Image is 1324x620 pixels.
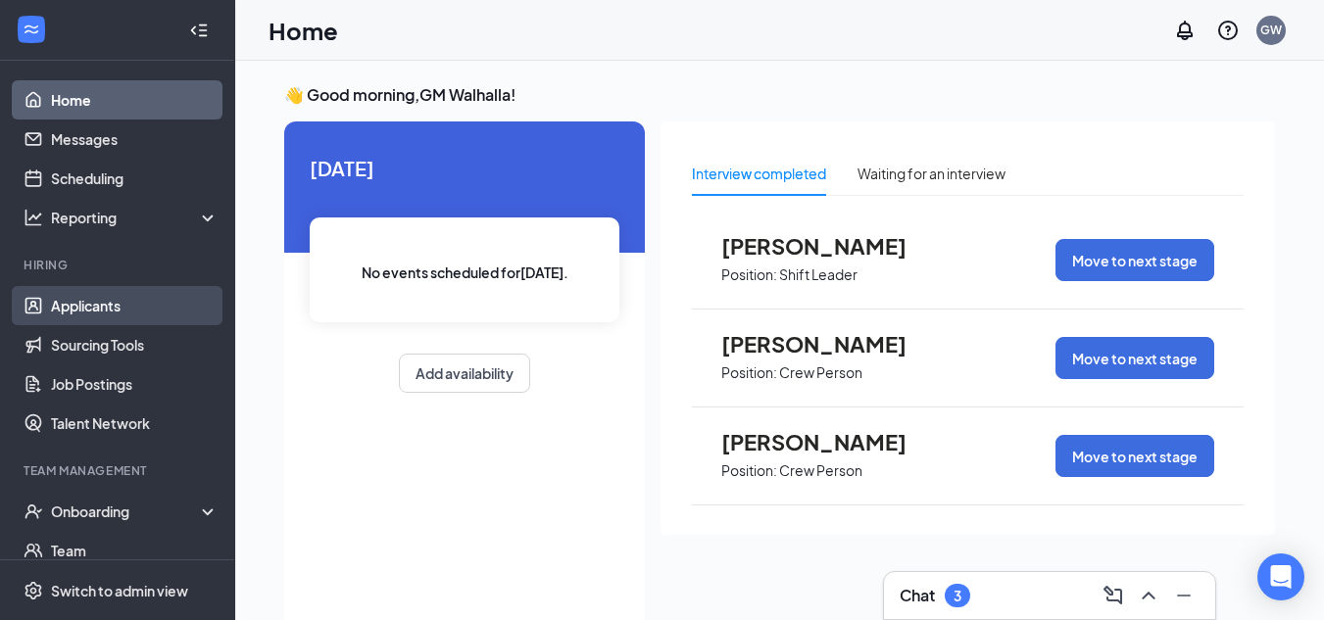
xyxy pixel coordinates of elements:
svg: ChevronUp [1137,584,1160,607]
span: [PERSON_NAME] [721,233,937,259]
div: Open Intercom Messenger [1257,553,1304,600]
div: Reporting [51,208,220,227]
div: GW [1260,22,1282,38]
span: [PERSON_NAME] [721,331,937,357]
button: ComposeMessage [1098,580,1129,611]
h3: Chat [900,585,935,606]
p: Position: [721,363,777,382]
a: Applicants [51,286,219,325]
div: Interview completed [692,163,826,184]
button: Move to next stage [1055,435,1214,477]
div: Team Management [24,462,215,479]
button: Move to next stage [1055,239,1214,281]
span: [DATE] [310,153,619,183]
p: Position: [721,461,777,480]
a: Scheduling [51,159,219,198]
button: Add availability [399,354,530,393]
a: Messages [51,119,219,159]
span: [PERSON_NAME] [721,429,937,454]
button: Minimize [1168,580,1200,611]
svg: ComposeMessage [1102,584,1125,607]
div: 3 [954,588,961,604]
svg: Minimize [1172,584,1196,607]
h3: 👋 Good morning, GM Walhalla ! [284,84,1275,106]
h1: Home [269,14,338,47]
div: Onboarding [51,501,202,521]
p: Crew Person [779,363,862,382]
div: Waiting for an interview [858,163,1005,184]
div: Hiring [24,257,215,273]
a: Home [51,80,219,119]
a: Talent Network [51,404,219,443]
button: Move to next stage [1055,337,1214,379]
div: Switch to admin view [51,581,188,600]
a: Job Postings [51,364,219,404]
p: Position: [721,265,777,284]
button: ChevronUp [1133,580,1164,611]
p: Shift Leader [779,265,858,284]
svg: Settings [24,581,43,600]
svg: Notifications [1173,19,1197,42]
svg: Analysis [24,208,43,227]
svg: QuestionInfo [1216,19,1240,42]
svg: WorkstreamLogo [22,20,41,39]
a: Team [51,531,219,570]
span: No events scheduled for [DATE] . [362,262,568,283]
svg: UserCheck [24,501,43,521]
p: Crew Person [779,461,862,480]
a: Sourcing Tools [51,325,219,364]
svg: Collapse [189,21,209,40]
